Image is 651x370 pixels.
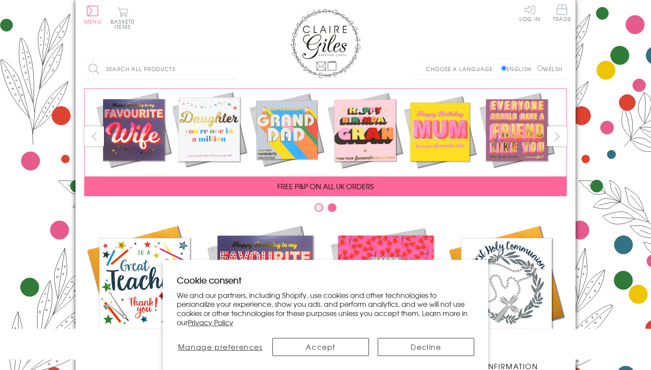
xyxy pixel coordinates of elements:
p: We and our partners, including Shopify, use cookies and other technologies to personalize your ex... [177,291,474,327]
a: Privacy Policy [188,317,233,327]
p: Choose a language: [426,65,499,73]
label: Welsh [537,65,562,73]
button: next [547,126,567,146]
a: Trade [553,4,571,23]
button: Carousel Page 1 [315,203,323,212]
label: English [501,65,536,73]
a: Birthdays [325,223,446,361]
span: 0 items [114,18,135,31]
span: Menu [84,18,101,25]
button: Manage preferences [177,338,264,356]
button: prev [84,126,104,146]
button: Decline [378,338,474,356]
div: Carousel Pagination [84,203,567,216]
input: Search [229,59,238,79]
input: English [501,65,507,71]
span: Trade [553,4,571,22]
img: Claire Giles Greetings Cards [290,9,361,78]
button: Basket0 items [111,7,135,29]
input: Search all products [84,59,238,79]
button: Menu [84,6,101,24]
a: Log In [519,4,540,22]
span: FREE P&P ON ALL UK ORDERS [277,181,374,191]
h2: Cookie consent [177,274,474,286]
button: Carousel Page 2 (Current Slide) [328,203,336,212]
a: Academic [84,223,205,361]
a: New Releases [205,223,325,361]
input: Welsh [537,65,543,71]
span: Manage preferences [178,341,263,352]
button: Accept [272,338,369,356]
